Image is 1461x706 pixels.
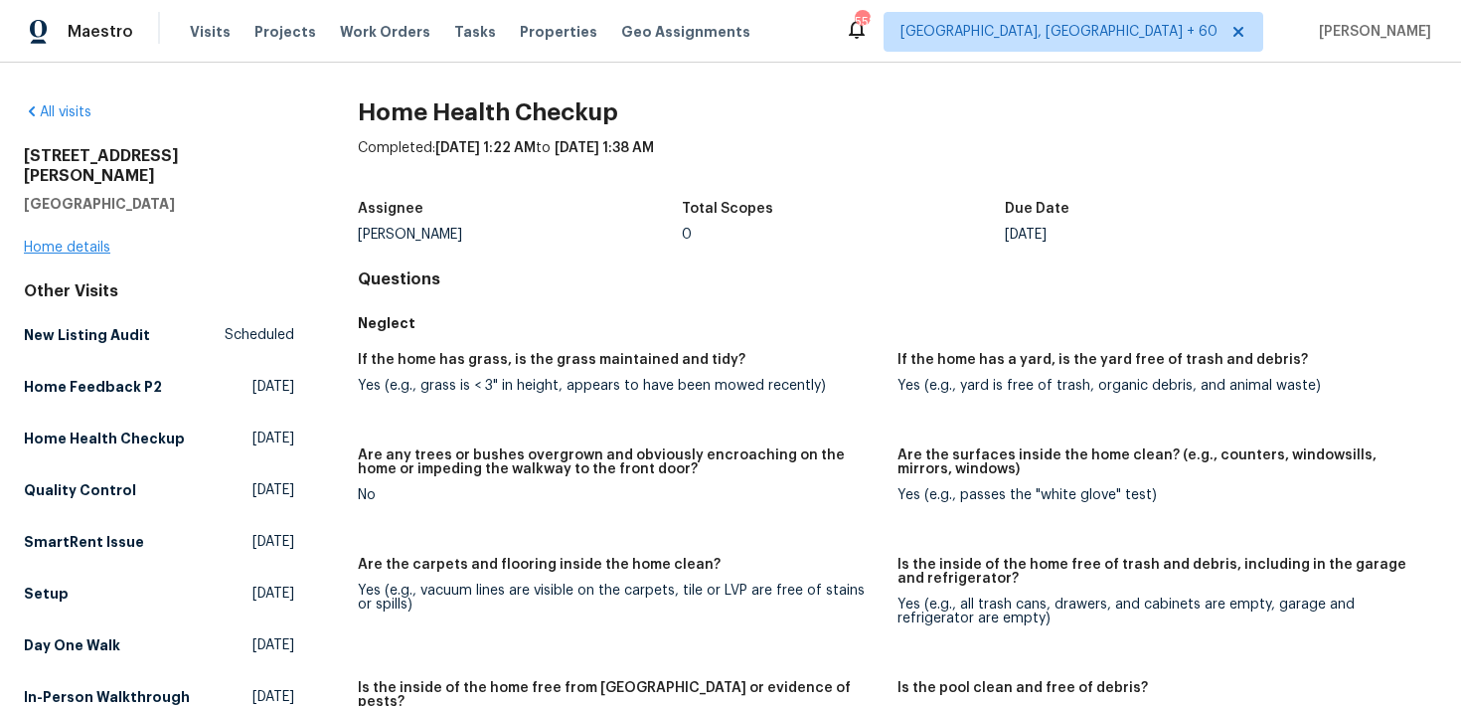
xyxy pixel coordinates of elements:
span: [DATE] [252,532,294,552]
h5: Is the pool clean and free of debris? [897,681,1148,695]
a: Quality Control[DATE] [24,472,294,508]
h5: Setup [24,584,69,604]
span: Geo Assignments [621,22,750,42]
span: [DATE] [252,635,294,655]
span: Visits [190,22,231,42]
h5: Home Feedback P2 [24,377,162,397]
div: 558 [855,12,869,32]
h5: Home Health Checkup [24,429,185,448]
h5: Are the surfaces inside the home clean? (e.g., counters, windowsills, mirrors, windows) [897,448,1421,476]
a: Home Health Checkup[DATE] [24,421,294,456]
span: [PERSON_NAME] [1311,22,1431,42]
h5: Day One Walk [24,635,120,655]
h5: Due Date [1005,202,1069,216]
div: Yes (e.g., all trash cans, drawers, and cabinets are empty, garage and refrigerator are empty) [897,598,1421,625]
a: New Listing AuditScheduled [24,317,294,353]
h5: [GEOGRAPHIC_DATA] [24,194,294,214]
div: No [358,488,882,502]
a: Home details [24,241,110,255]
h5: SmartRent Issue [24,532,144,552]
h4: Questions [358,269,1437,289]
div: Yes (e.g., vacuum lines are visible on the carpets, tile or LVP are free of stains or spills) [358,584,882,612]
div: [PERSON_NAME] [358,228,682,242]
div: [DATE] [1005,228,1329,242]
span: [DATE] [252,584,294,604]
a: Day One Walk[DATE] [24,627,294,663]
h2: [STREET_ADDRESS][PERSON_NAME] [24,146,294,186]
h5: If the home has a yard, is the yard free of trash and debris? [897,353,1308,367]
span: [DATE] 1:38 AM [555,141,654,155]
div: Yes (e.g., passes the "white glove" test) [897,488,1421,502]
span: Maestro [68,22,133,42]
h5: Quality Control [24,480,136,500]
div: 0 [682,228,1006,242]
span: Properties [520,22,597,42]
div: Yes (e.g., grass is < 3" in height, appears to have been mowed recently) [358,379,882,393]
a: All visits [24,105,91,119]
span: Projects [254,22,316,42]
h5: Total Scopes [682,202,773,216]
span: [DATE] [252,377,294,397]
a: SmartRent Issue[DATE] [24,524,294,560]
span: [DATE] 1:22 AM [435,141,536,155]
h5: Neglect [358,313,1437,333]
h5: Are any trees or bushes overgrown and obviously encroaching on the home or impeding the walkway t... [358,448,882,476]
span: [DATE] [252,429,294,448]
span: Tasks [454,25,496,39]
h2: Home Health Checkup [358,102,1437,122]
div: Completed: to [358,138,1437,190]
span: [DATE] [252,480,294,500]
h5: Are the carpets and flooring inside the home clean? [358,558,721,572]
span: Scheduled [225,325,294,345]
a: Home Feedback P2[DATE] [24,369,294,405]
h5: If the home has grass, is the grass maintained and tidy? [358,353,745,367]
span: Work Orders [340,22,430,42]
h5: New Listing Audit [24,325,150,345]
span: [GEOGRAPHIC_DATA], [GEOGRAPHIC_DATA] + 60 [900,22,1217,42]
div: Other Visits [24,281,294,301]
h5: Is the inside of the home free of trash and debris, including in the garage and refrigerator? [897,558,1421,586]
a: Setup[DATE] [24,576,294,612]
h5: Assignee [358,202,423,216]
div: Yes (e.g., yard is free of trash, organic debris, and animal waste) [897,379,1421,393]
